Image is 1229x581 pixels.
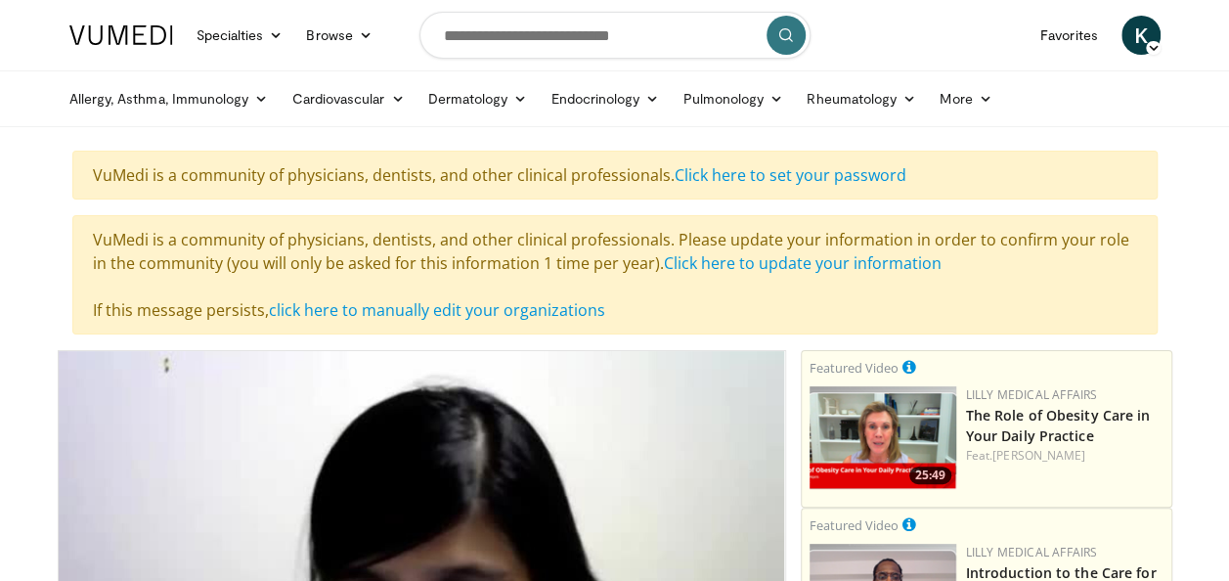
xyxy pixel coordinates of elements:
[966,406,1151,445] a: The Role of Obesity Care in Your Daily Practice
[1121,16,1161,55] a: K
[966,447,1163,465] div: Feat.
[810,386,956,489] img: e1208b6b-349f-4914-9dd7-f97803bdbf1d.png.150x105_q85_crop-smart_upscale.png
[795,79,928,118] a: Rheumatology
[966,544,1098,560] a: Lilly Medical Affairs
[909,467,951,484] span: 25:49
[294,16,384,55] a: Browse
[966,386,1098,403] a: Lilly Medical Affairs
[810,386,956,489] a: 25:49
[1029,16,1110,55] a: Favorites
[72,151,1158,200] div: VuMedi is a community of physicians, dentists, and other clinical professionals.
[419,12,811,59] input: Search topics, interventions
[185,16,295,55] a: Specialties
[72,215,1158,335] div: VuMedi is a community of physicians, dentists, and other clinical professionals. Please update yo...
[69,25,173,45] img: VuMedi Logo
[539,79,671,118] a: Endocrinology
[928,79,1003,118] a: More
[810,516,899,534] small: Featured Video
[58,79,281,118] a: Allergy, Asthma, Immunology
[810,359,899,377] small: Featured Video
[671,79,795,118] a: Pulmonology
[992,447,1085,464] a: [PERSON_NAME]
[417,79,540,118] a: Dermatology
[269,299,605,321] a: click here to manually edit your organizations
[664,252,942,274] a: Click here to update your information
[675,164,906,186] a: Click here to set your password
[280,79,416,118] a: Cardiovascular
